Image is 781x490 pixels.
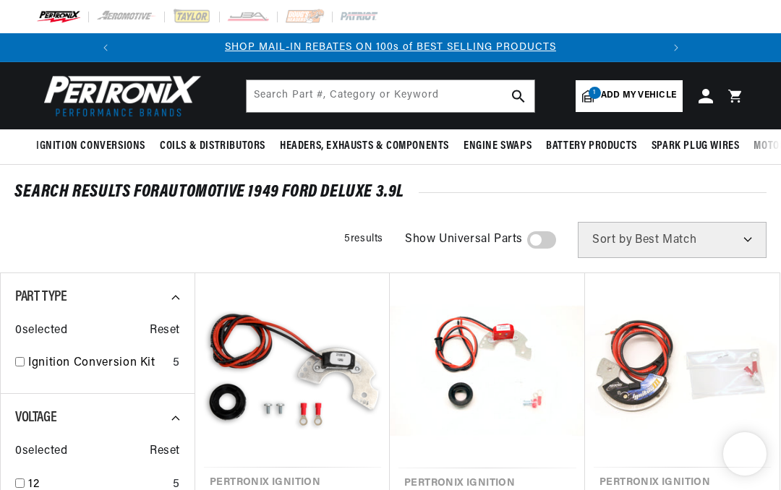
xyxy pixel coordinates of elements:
[91,33,120,62] button: Translation missing: en.sections.announcements.previous_announcement
[405,231,523,249] span: Show Universal Parts
[14,185,767,199] div: SEARCH RESULTS FOR Automotive 1949 Ford Deluxe 3.9L
[589,87,601,99] span: 1
[150,442,180,461] span: Reset
[344,233,383,244] span: 5 results
[36,71,202,121] img: Pertronix
[662,33,691,62] button: Translation missing: en.sections.announcements.next_announcement
[592,234,632,246] span: Sort by
[644,129,747,163] summary: Spark Plug Wires
[153,129,273,163] summary: Coils & Distributors
[120,40,662,56] div: 1 of 2
[578,222,767,258] select: Sort by
[576,80,683,112] a: 1Add my vehicle
[456,129,539,163] summary: Engine Swaps
[464,139,532,154] span: Engine Swaps
[15,322,67,340] span: 0 selected
[15,290,67,304] span: Part Type
[273,129,456,163] summary: Headers, Exhausts & Components
[15,442,67,461] span: 0 selected
[225,42,556,53] a: SHOP MAIL-IN REBATES ON 100s of BEST SELLING PRODUCTS
[28,354,167,373] a: Ignition Conversion Kit
[601,89,676,103] span: Add my vehicle
[247,80,534,112] input: Search Part #, Category or Keyword
[160,139,265,154] span: Coils & Distributors
[120,40,662,56] div: Announcement
[150,322,180,340] span: Reset
[173,354,180,373] div: 5
[539,129,644,163] summary: Battery Products
[15,411,56,425] span: Voltage
[652,139,740,154] span: Spark Plug Wires
[36,129,153,163] summary: Ignition Conversions
[503,80,534,112] button: search button
[280,139,449,154] span: Headers, Exhausts & Components
[36,139,145,154] span: Ignition Conversions
[546,139,637,154] span: Battery Products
